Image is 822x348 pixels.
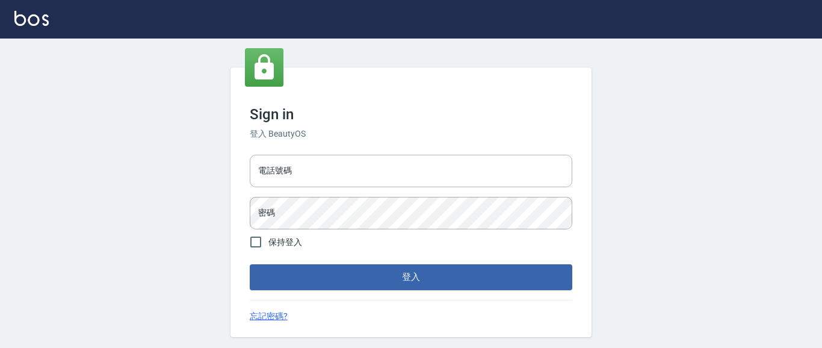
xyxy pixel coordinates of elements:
h3: Sign in [250,106,572,123]
span: 保持登入 [268,236,302,249]
img: Logo [14,11,49,26]
button: 登入 [250,264,572,290]
h6: 登入 BeautyOS [250,128,572,140]
a: 忘記密碼? [250,310,288,323]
